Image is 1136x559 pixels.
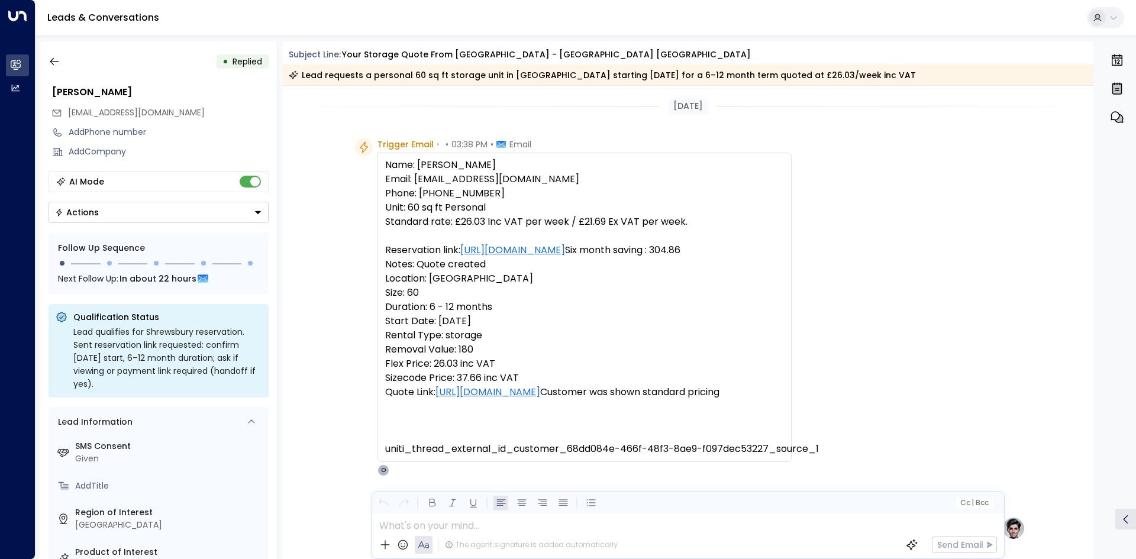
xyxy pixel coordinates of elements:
div: AddPhone number [69,126,269,138]
div: [PERSON_NAME] [52,85,269,99]
a: Leads & Conversations [47,11,159,24]
span: 03:38 PM [451,138,488,150]
div: AddTitle [75,480,264,492]
span: [EMAIL_ADDRESS][DOMAIN_NAME] [68,106,205,118]
label: SMS Consent [75,440,264,453]
div: The agent signature is added automatically [445,539,618,550]
span: Subject Line: [289,49,341,60]
div: Follow Up Sequence [58,242,259,254]
p: Qualification Status [73,311,262,323]
span: | [972,499,974,507]
div: Lead qualifies for Shrewsbury reservation. Sent reservation link requested: confirm [DATE] start,... [73,325,262,390]
div: Your storage quote from [GEOGRAPHIC_DATA] - [GEOGRAPHIC_DATA] [GEOGRAPHIC_DATA] [342,49,751,61]
button: Actions [49,202,269,223]
span: • [490,138,493,150]
div: • [222,51,228,72]
div: AI Mode [69,176,104,188]
div: AddCompany [69,146,269,158]
div: Actions [55,207,99,218]
div: Lead Information [54,416,133,428]
label: Product of Interest [75,546,264,558]
span: leeedge@gmail.com [68,106,205,119]
span: Replied [233,56,262,67]
button: Redo [396,496,411,510]
a: [URL][DOMAIN_NAME] [435,385,540,399]
div: Given [75,453,264,465]
a: [URL][DOMAIN_NAME] [460,243,565,257]
div: Button group with a nested menu [49,202,269,223]
pre: Name: [PERSON_NAME] Email: [EMAIL_ADDRESS][DOMAIN_NAME] Phone: [PHONE_NUMBER] Unit: 60 sq ft Pers... [385,158,784,456]
span: • [446,138,448,150]
span: In about 22 hours [120,272,196,285]
div: O [377,464,389,476]
span: Email [509,138,531,150]
div: Next Follow Up: [58,272,259,285]
label: Region of Interest [75,506,264,519]
img: profile-logo.png [1002,516,1025,540]
span: Cc Bcc [960,499,988,507]
button: Undo [376,496,390,510]
div: [DATE] [669,98,708,115]
button: Cc|Bcc [955,497,993,509]
span: • [437,138,440,150]
div: [GEOGRAPHIC_DATA] [75,519,264,531]
div: Lead requests a personal 60 sq ft storage unit in [GEOGRAPHIC_DATA] starting [DATE] for a 6–12 mo... [289,69,916,81]
span: Trigger Email [377,138,434,150]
